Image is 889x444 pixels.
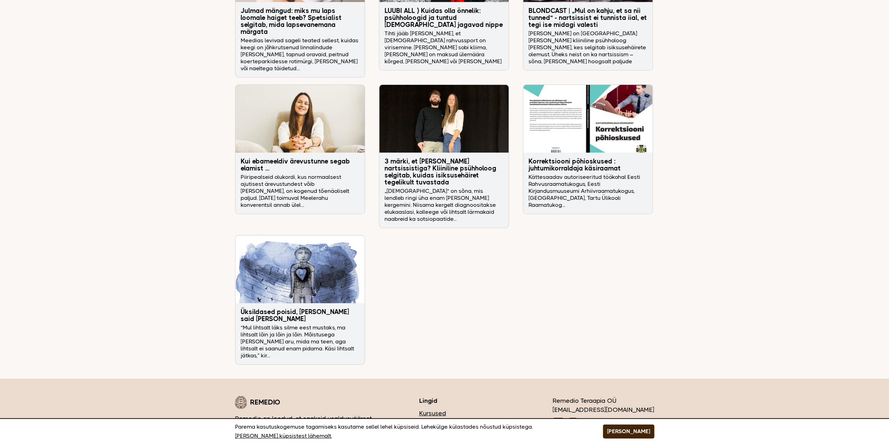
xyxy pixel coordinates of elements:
[235,431,332,441] a: [PERSON_NAME] küpsistest lähemalt.
[529,7,647,28] h3: BLONDCAST | „Mul on kahju, et sa nii tunned“ - nartsissist ei tunnista iial, et tegi ise midagi v...
[241,324,359,359] p: “Mul lihtsalt läks silme eest mustaks, ma lihtsalt lõin ja lõin ja lõin. Mõistusega [PERSON_NAME]...
[235,85,365,214] a: Kui ebameeldiv ärevustunne segab elamist ... Piiripealseid olukordi, kus normaalsest ajutisest är...
[241,308,359,322] h3: Üksildased poisid, [PERSON_NAME] said [PERSON_NAME]
[553,396,654,431] div: Remedio Teraapia OÜ
[241,158,359,172] h3: Kui ebameeldiv ärevustunne segab elamist ...
[553,405,654,414] div: [EMAIL_ADDRESS][DOMAIN_NAME]
[241,174,359,209] p: Piiripealseid olukordi, kus normaalsest ajutisest ärevustundest võib [PERSON_NAME], on kogenud tõ...
[235,396,247,409] img: Remedio logo
[241,37,359,72] p: Meedias levivad sageli teated sellest, kuidas keegi on jõhkrutsenud linnalindude [PERSON_NAME], t...
[385,30,503,65] p: Tihti jääb [PERSON_NAME], et [DEMOGRAPHIC_DATA] rahvussport on virisemine. [PERSON_NAME] sobi kli...
[385,7,503,28] h3: LUUBI ALL ⟩ Kuidas olla õnnelik: psühholoogid ja tuntud [DEMOGRAPHIC_DATA] jagavad nippe
[419,396,511,405] h3: Lingid
[529,30,647,65] p: [PERSON_NAME] on [GEOGRAPHIC_DATA] [PERSON_NAME] kliiniline psühholoog [PERSON_NAME], kes selgita...
[241,7,359,35] h3: Julmad mängud: miks mu laps loomale haiget teeb? Spetsialist selgitab, mida lapsevanemana märgata
[235,235,365,364] a: Üksildased poisid, [PERSON_NAME] said [PERSON_NAME] “Mul lihtsalt läks silme eest mustaks, ma lih...
[603,424,654,438] button: [PERSON_NAME]
[419,409,511,418] a: Kursused
[385,158,503,186] h3: 3 märki, et [PERSON_NAME] nartsissistiga? Kliiniline psühholoog selgitab, kuidas isiksusehäiret t...
[523,85,653,214] a: Korrektsiooni põhioskused : juhtumikorraldaja käsiraamat Kättesaadav autoriseeritud töökohal Eest...
[529,174,647,209] p: Kättesaadav autoriseeritud töökohal Eesti Rahvusraamatukogus, Eesti Kirjandusmuuseumi Arhiivraama...
[529,158,647,172] h3: Korrektsiooni põhioskused : juhtumikorraldaja käsiraamat
[385,188,503,223] p: „[DEMOGRAPHIC_DATA]“ on sõna, mis lendleb ringi üha enam [PERSON_NAME] kergemini. Niisama kergelt...
[235,422,585,441] p: Parema kasutuskogemuse tagamiseks kasutame sellel lehel küpsiseid. Lehekülge külastades nõustud k...
[235,396,377,409] div: Remedio
[379,85,509,228] a: 3 märki, et [PERSON_NAME] nartsissistiga? Kliiniline psühholoog selgitab, kuidas isiksusehäiret t...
